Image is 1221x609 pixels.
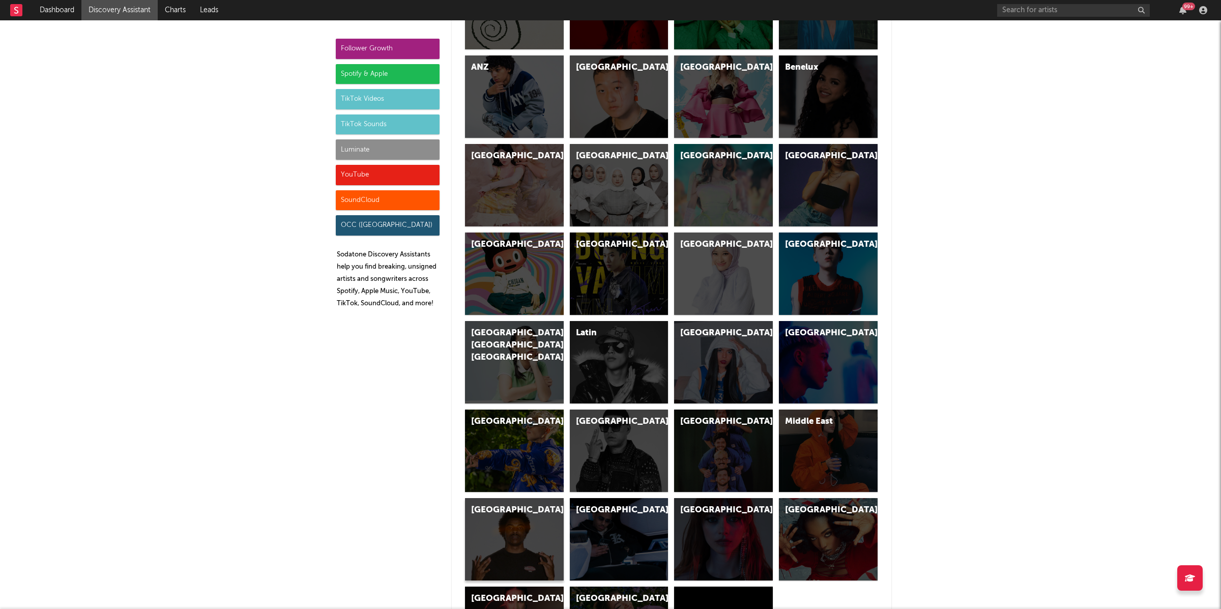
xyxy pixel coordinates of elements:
[785,239,854,251] div: [GEOGRAPHIC_DATA]
[570,144,668,226] a: [GEOGRAPHIC_DATA]
[471,416,540,428] div: [GEOGRAPHIC_DATA]
[465,498,564,581] a: [GEOGRAPHIC_DATA]
[465,321,564,403] a: [GEOGRAPHIC_DATA], [GEOGRAPHIC_DATA], [GEOGRAPHIC_DATA]
[336,139,440,160] div: Luminate
[465,55,564,138] a: ANZ
[1182,3,1195,10] div: 99 +
[779,410,878,492] a: Middle East
[779,55,878,138] a: Benelux
[570,498,668,581] a: [GEOGRAPHIC_DATA]
[471,504,540,516] div: [GEOGRAPHIC_DATA]
[471,239,540,251] div: [GEOGRAPHIC_DATA]
[785,327,854,339] div: [GEOGRAPHIC_DATA]
[785,416,854,428] div: Middle East
[336,215,440,236] div: OCC ([GEOGRAPHIC_DATA])
[779,144,878,226] a: [GEOGRAPHIC_DATA]
[785,62,854,74] div: Benelux
[785,504,854,516] div: [GEOGRAPHIC_DATA]
[336,64,440,84] div: Spotify & Apple
[576,416,645,428] div: [GEOGRAPHIC_DATA]
[570,321,668,403] a: Latin
[465,233,564,315] a: [GEOGRAPHIC_DATA]
[471,150,540,162] div: [GEOGRAPHIC_DATA]
[680,239,749,251] div: [GEOGRAPHIC_DATA]
[576,327,645,339] div: Latin
[465,410,564,492] a: [GEOGRAPHIC_DATA]
[674,144,773,226] a: [GEOGRAPHIC_DATA]
[471,62,540,74] div: ANZ
[337,249,440,310] p: Sodatone Discovery Assistants help you find breaking, unsigned artists and songwriters across Spo...
[997,4,1150,17] input: Search for artists
[576,62,645,74] div: [GEOGRAPHIC_DATA]
[779,321,878,403] a: [GEOGRAPHIC_DATA]
[336,114,440,135] div: TikTok Sounds
[576,150,645,162] div: [GEOGRAPHIC_DATA]
[336,39,440,59] div: Follower Growth
[674,233,773,315] a: [GEOGRAPHIC_DATA]
[1179,6,1186,14] button: 99+
[680,327,749,339] div: [GEOGRAPHIC_DATA]
[336,165,440,185] div: YouTube
[680,504,749,516] div: [GEOGRAPHIC_DATA]
[674,55,773,138] a: [GEOGRAPHIC_DATA]
[471,327,540,364] div: [GEOGRAPHIC_DATA], [GEOGRAPHIC_DATA], [GEOGRAPHIC_DATA]
[680,62,749,74] div: [GEOGRAPHIC_DATA]
[471,593,540,605] div: [GEOGRAPHIC_DATA]
[465,144,564,226] a: [GEOGRAPHIC_DATA]
[680,150,749,162] div: [GEOGRAPHIC_DATA]
[576,239,645,251] div: [GEOGRAPHIC_DATA]
[785,150,854,162] div: [GEOGRAPHIC_DATA]
[674,498,773,581] a: [GEOGRAPHIC_DATA]
[680,416,749,428] div: [GEOGRAPHIC_DATA]
[674,321,773,403] a: [GEOGRAPHIC_DATA]
[674,410,773,492] a: [GEOGRAPHIC_DATA]
[570,55,668,138] a: [GEOGRAPHIC_DATA]
[570,233,668,315] a: [GEOGRAPHIC_DATA]
[336,190,440,211] div: SoundCloud
[779,233,878,315] a: [GEOGRAPHIC_DATA]
[336,89,440,109] div: TikTok Videos
[576,593,645,605] div: [GEOGRAPHIC_DATA]
[570,410,668,492] a: [GEOGRAPHIC_DATA]
[576,504,645,516] div: [GEOGRAPHIC_DATA]
[779,498,878,581] a: [GEOGRAPHIC_DATA]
